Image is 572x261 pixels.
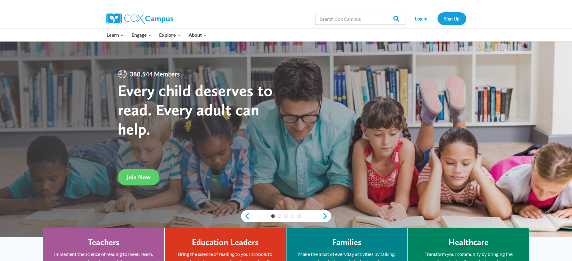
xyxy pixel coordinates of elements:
[192,237,259,247] h4: Education Leaders
[107,31,124,39] span: Learn
[132,31,152,39] span: Engage
[437,12,466,25] a: Sign Up
[284,214,288,218] a: 3
[127,173,150,181] span: Join Now
[449,237,489,247] h4: Healthcare
[408,12,434,25] a: Log In
[408,12,466,25] nav: Secondary Navigation
[118,81,273,138] strong: Every child deserves to read. Every adult can help.
[159,31,181,39] span: Explore
[241,213,250,220] a: previous
[332,237,362,247] h4: Families
[241,210,331,222] div: content slider buttons
[103,29,210,41] nav: Primary Navigation
[291,214,294,218] a: 4
[315,13,405,25] input: Search Cox Campus
[322,213,331,220] a: next
[88,237,120,247] h4: Teachers
[118,169,159,185] a: Join Now
[127,69,182,79] span: 380,544 Members
[106,13,173,24] img: Cox Campus
[271,214,275,218] a: 1
[297,214,301,218] a: 5
[189,31,207,39] span: About
[278,214,281,218] a: 2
